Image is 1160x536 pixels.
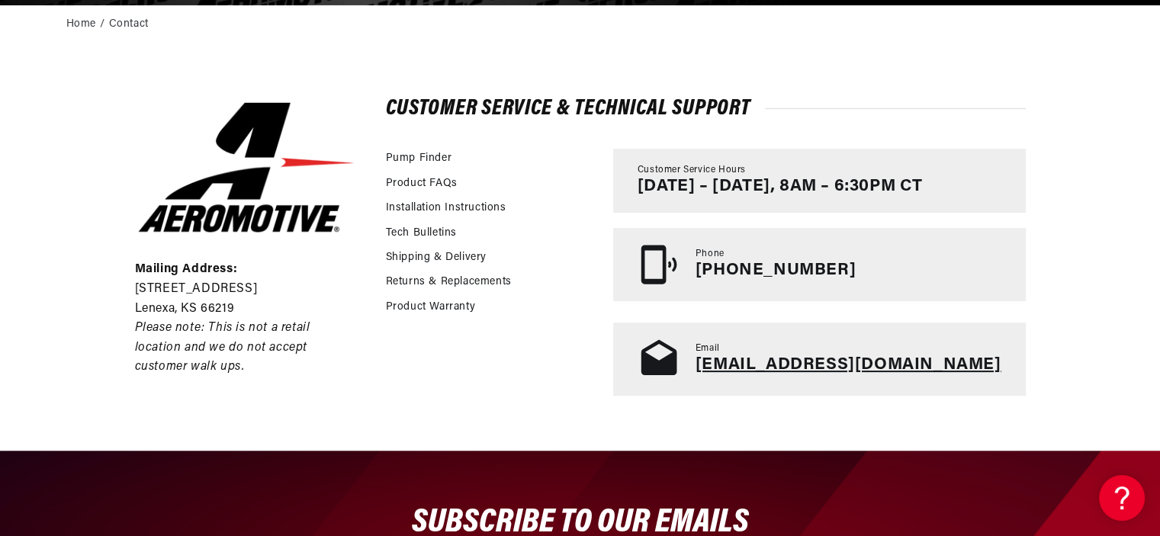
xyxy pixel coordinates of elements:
p: [DATE] – [DATE], 8AM – 6:30PM CT [638,177,923,197]
a: Returns & Replacements [386,274,512,290]
a: Product Warranty [386,299,476,316]
span: Phone [696,248,725,261]
nav: breadcrumbs [66,16,1094,33]
a: Shipping & Delivery [386,249,487,266]
a: Contact [109,16,149,33]
a: Product FAQs [386,175,458,192]
em: Please note: This is not a retail location and we do not accept customer walk ups. [135,322,310,373]
p: [PHONE_NUMBER] [696,261,856,281]
strong: Mailing Address: [135,263,238,275]
a: Tech Bulletins [386,225,457,242]
h2: Customer Service & Technical Support [386,99,1026,118]
span: Customer Service Hours [638,164,746,177]
a: Pump Finder [386,150,452,167]
a: Installation Instructions [386,200,506,217]
p: [STREET_ADDRESS] [135,280,358,300]
p: Lenexa, KS 66219 [135,300,358,319]
a: [EMAIL_ADDRESS][DOMAIN_NAME] [696,356,1001,374]
span: Email [696,342,720,355]
a: Phone [PHONE_NUMBER] [613,228,1026,301]
a: Home [66,16,96,33]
